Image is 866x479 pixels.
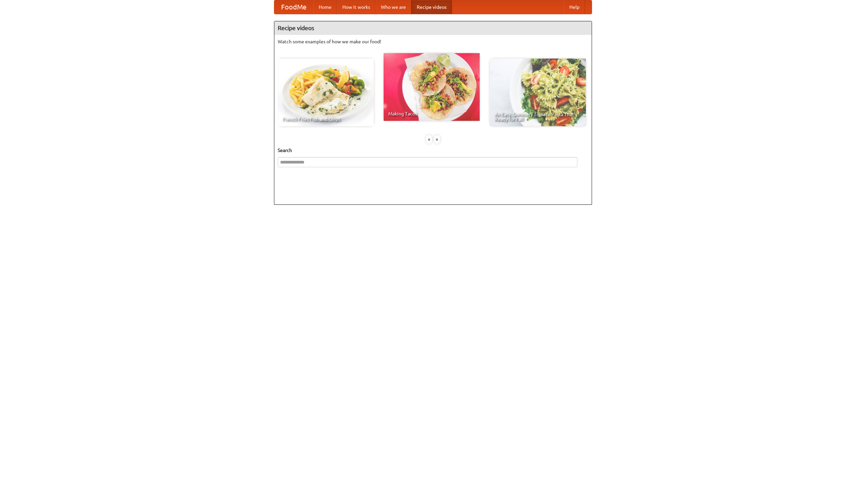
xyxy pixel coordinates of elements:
[384,53,480,121] a: Making Tacos
[282,117,369,122] span: French Fries Fish and Chips
[388,111,475,116] span: Making Tacos
[495,112,581,122] span: An Easy, Summery Tomato Pasta That's Ready for Fall
[274,21,592,35] h4: Recipe videos
[490,59,586,126] a: An Easy, Summery Tomato Pasta That's Ready for Fall
[375,0,411,14] a: Who we are
[278,59,374,126] a: French Fries Fish and Chips
[564,0,585,14] a: Help
[278,38,588,45] p: Watch some examples of how we make our food!
[434,135,440,144] div: »
[278,147,588,154] h5: Search
[426,135,432,144] div: «
[337,0,375,14] a: How it works
[274,0,313,14] a: FoodMe
[411,0,452,14] a: Recipe videos
[313,0,337,14] a: Home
